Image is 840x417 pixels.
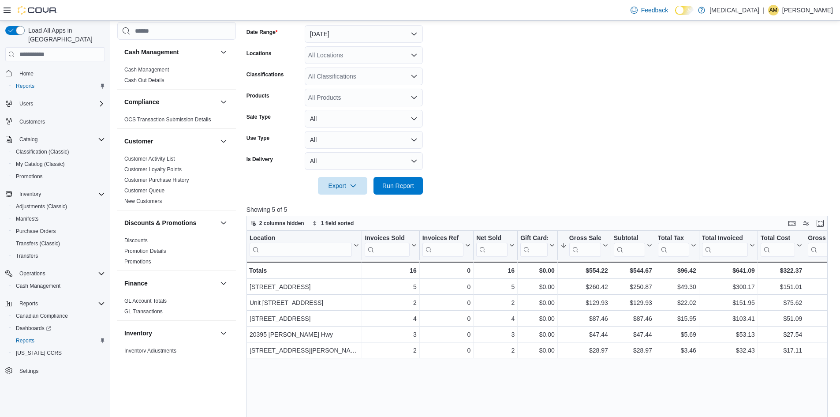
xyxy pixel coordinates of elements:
span: Catalog [16,134,105,145]
div: $22.02 [658,297,696,308]
div: $87.46 [560,313,608,324]
span: Customers [19,118,45,125]
button: Canadian Compliance [9,310,108,322]
button: All [305,110,423,128]
a: Manifests [12,214,42,224]
div: Subtotal [614,234,645,257]
div: [STREET_ADDRESS] [250,313,359,324]
span: Manifests [12,214,105,224]
div: $27.54 [761,329,802,340]
a: Cash Management [12,281,64,291]
a: OCS Transaction Submission Details [124,116,211,123]
button: Compliance [218,97,229,107]
a: Promotions [124,259,151,265]
span: Settings [16,365,105,376]
button: Discounts & Promotions [124,218,217,227]
button: Location [250,234,359,257]
span: Transfers (Classic) [12,238,105,249]
a: Reports [12,335,38,346]
div: Gross Sales [569,234,601,243]
div: Subtotal [614,234,645,243]
div: Net Sold [476,234,508,243]
div: $5.69 [658,329,696,340]
button: Invoices Sold [365,234,416,257]
button: Cash Management [218,47,229,57]
div: [STREET_ADDRESS] [250,282,359,292]
button: Run Report [373,177,423,195]
a: Promotions [12,171,46,182]
div: Cash Management [117,64,236,89]
p: [MEDICAL_DATA] [709,5,759,15]
div: Angus MacDonald [768,5,779,15]
button: Compliance [124,98,217,106]
a: Adjustments (Classic) [12,201,71,212]
a: Promotion Details [124,248,166,254]
button: Customer [124,137,217,146]
button: Classification (Classic) [9,146,108,158]
div: 16 [365,265,416,276]
span: Home [16,68,105,79]
div: $47.44 [560,329,608,340]
div: $0.00 [520,282,555,292]
a: Inventory Adjustments [124,348,176,354]
div: 3 [365,329,416,340]
span: Manifests [16,215,38,222]
button: Inventory [2,188,108,200]
span: Transfers [12,251,105,261]
button: Total Cost [761,234,802,257]
div: $641.09 [702,265,755,276]
button: Open list of options [411,73,418,80]
div: 20395 [PERSON_NAME] Hwy [250,329,359,340]
div: $47.44 [614,329,652,340]
span: Classification (Classic) [12,147,105,157]
span: GL Account Totals [124,297,167,304]
div: Total Cost [761,234,795,243]
div: 4 [365,313,416,324]
div: $0.00 [520,297,555,308]
h3: Finance [124,279,148,288]
span: Discounts [124,237,148,244]
span: Settings [19,368,38,375]
div: 3 [476,329,515,340]
span: Customer Purchase History [124,177,189,184]
button: Total Tax [658,234,696,257]
div: Compliance [117,114,236,128]
p: Showing 5 of 5 [246,205,834,214]
button: Catalog [16,134,41,145]
div: 0 [422,329,470,340]
span: Users [19,100,33,107]
button: Customers [2,115,108,128]
div: $32.43 [702,345,755,356]
div: 2 [365,297,416,308]
button: Purchase Orders [9,225,108,237]
div: Location [250,234,352,243]
h3: Discounts & Promotions [124,218,196,227]
span: Customer Queue [124,187,164,194]
a: My Catalog (Classic) [12,159,68,169]
button: Enter fullscreen [815,218,825,229]
button: Users [2,98,108,110]
button: Finance [124,279,217,288]
button: Reports [16,298,41,309]
label: Classifications [246,71,284,78]
a: Transfers (Classic) [12,238,63,249]
nav: Complex example [5,63,105,400]
div: 2 [476,297,515,308]
button: Transfers [9,250,108,262]
div: Location [250,234,352,257]
button: Transfers (Classic) [9,237,108,250]
button: All [305,152,423,170]
button: Gift Cards [520,234,555,257]
div: Total Invoiced [702,234,748,243]
span: Users [16,98,105,109]
div: $260.42 [560,282,608,292]
div: Gift Card Sales [520,234,548,257]
button: Reports [9,80,108,92]
span: New Customers [124,198,162,205]
div: $544.67 [614,265,652,276]
button: Gross Sales [560,234,608,257]
span: Promotions [16,173,43,180]
span: Reports [16,298,105,309]
button: Inventory [124,329,217,338]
